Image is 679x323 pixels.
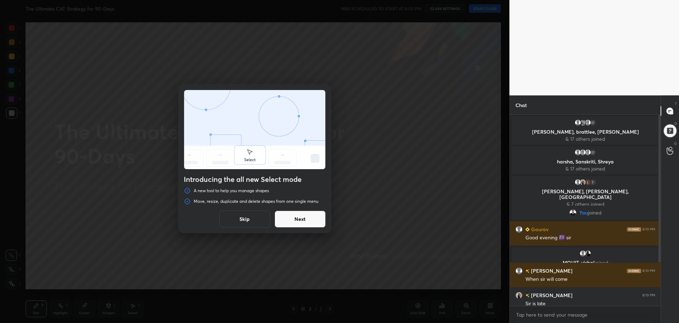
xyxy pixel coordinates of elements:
div: 8:10 PM [642,269,655,273]
img: 3 [584,179,591,186]
span: joined [587,210,601,216]
img: no-rating-badge.077c3623.svg [525,269,530,273]
p: & 17 others joined [516,136,655,142]
p: G [674,141,677,146]
img: no-rating-badge.077c3623.svg [525,294,530,297]
div: 7 [589,179,596,186]
h6: [PERSON_NAME] [530,267,573,274]
img: iconic-dark.1390631f.png [627,227,641,232]
button: Next [275,211,326,228]
img: ddc5ba2e41ed49d99bccaecb79c5da99.jpg [515,292,523,299]
p: T [675,101,677,106]
p: Move, resize, duplicate and delete shapes from one single menu [194,199,319,204]
div: Good evening 🌆 sir [525,234,655,241]
p: Chat [510,96,532,115]
div: When sir will come [525,276,655,283]
p: MOHIT, vishal [516,260,655,266]
img: default.png [584,149,591,156]
div: grid [510,115,661,306]
button: Skip [219,211,270,228]
img: 54c1d5a983c24c7a92b012c6788c2c1e.jpg [584,250,591,257]
h6: Gaurav [530,225,548,233]
p: [PERSON_NAME], [PERSON_NAME], [GEOGRAPHIC_DATA] [516,189,655,200]
img: ddc5ba2e41ed49d99bccaecb79c5da99.jpg [579,179,586,186]
p: & 7 others joined [516,201,655,207]
div: 8:10 PM [642,227,655,232]
img: default.png [579,250,586,257]
div: Sir is late [525,300,655,307]
p: & 17 others joined [516,166,655,172]
img: default.png [515,267,523,274]
h4: Introducing the all new Select mode [184,175,326,184]
div: 17 [589,149,596,156]
p: [PERSON_NAME], brattlee, [PERSON_NAME] [516,129,655,135]
img: default.png [574,149,581,156]
p: harsha, Sanskriti, Shreya [516,159,655,165]
img: default.png [574,179,581,186]
img: iconic-dark.1390631f.png [627,269,641,273]
span: joined [594,259,608,266]
img: default.png [584,119,591,126]
div: 17 [589,119,596,126]
img: Learner_Badge_beginner_1_8b307cf2a0.svg [525,227,530,232]
h6: [PERSON_NAME] [530,291,573,299]
span: You [579,210,587,216]
img: 1c09848962704c2c93b45c2bf87dea3f.jpg [569,209,576,216]
p: A new tool to help you manage shapes [194,188,269,194]
img: default.png [579,149,586,156]
p: D [674,121,677,126]
div: 8:10 PM [642,293,655,297]
div: animation [184,90,325,171]
img: default.png [515,226,523,233]
img: 4a9f3c7cb16d49ca81bdc880aa898b26.jpg [579,119,586,126]
img: default.png [574,119,581,126]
